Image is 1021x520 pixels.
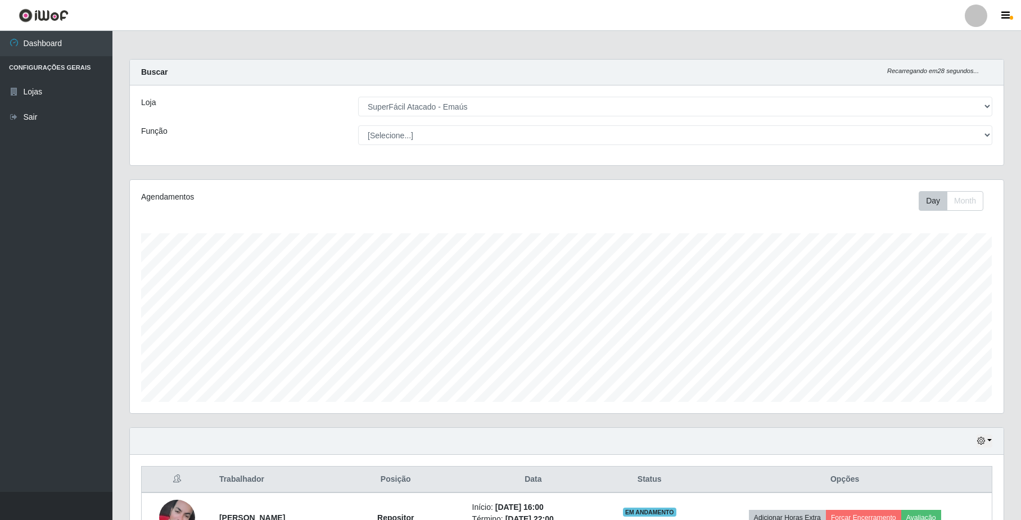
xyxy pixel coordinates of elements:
li: Início: [472,501,595,513]
th: Posição [326,467,466,493]
div: First group [919,191,983,211]
button: Day [919,191,947,211]
div: Toolbar with button groups [919,191,992,211]
strong: Buscar [141,67,168,76]
th: Opções [698,467,992,493]
img: CoreUI Logo [19,8,69,22]
time: [DATE] 16:00 [495,503,544,512]
th: Trabalhador [213,467,326,493]
i: Recarregando em 28 segundos... [887,67,979,74]
th: Data [466,467,602,493]
span: EM ANDAMENTO [623,508,676,517]
button: Month [947,191,983,211]
label: Loja [141,97,156,108]
label: Função [141,125,168,137]
div: Agendamentos [141,191,486,203]
th: Status [601,467,698,493]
